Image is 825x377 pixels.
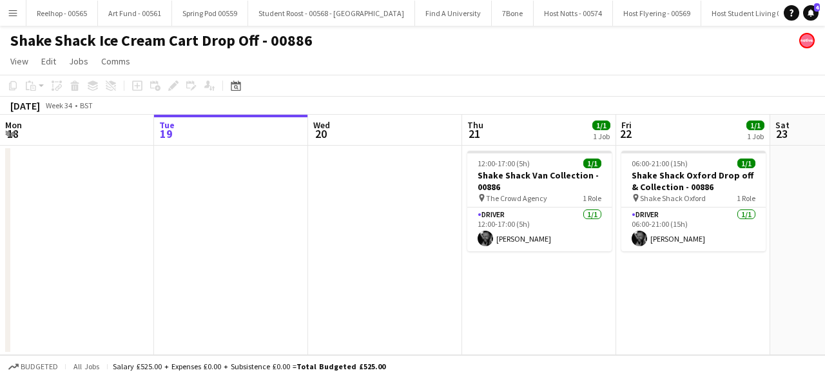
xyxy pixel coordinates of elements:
[296,362,385,371] span: Total Budgeted £525.00
[619,126,632,141] span: 22
[467,208,612,251] app-card-role: Driver1/112:00-17:00 (5h)[PERSON_NAME]
[486,193,547,203] span: The Crowd Agency
[814,3,820,12] span: 4
[21,362,58,371] span: Budgeted
[803,5,819,21] a: 4
[478,159,530,168] span: 12:00-17:00 (5h)
[592,121,610,130] span: 1/1
[101,55,130,67] span: Comms
[737,159,755,168] span: 1/1
[6,360,60,374] button: Budgeted
[747,131,764,141] div: 1 Job
[71,362,102,371] span: All jobs
[3,126,22,141] span: 18
[313,119,330,131] span: Wed
[98,1,172,26] button: Art Fund - 00561
[415,1,492,26] button: Find A University
[36,53,61,70] a: Edit
[583,159,601,168] span: 1/1
[492,1,534,26] button: 7Bone
[10,99,40,112] div: [DATE]
[701,1,807,26] button: Host Student Living 00547
[467,169,612,193] h3: Shake Shack Van Collection - 00886
[621,151,766,251] app-job-card: 06:00-21:00 (15h)1/1Shake Shack Oxford Drop off & Collection - 00886 Shake Shack Oxford1 RoleDriv...
[467,151,612,251] app-job-card: 12:00-17:00 (5h)1/1Shake Shack Van Collection - 00886 The Crowd Agency1 RoleDriver1/112:00-17:00 ...
[10,31,313,50] h1: Shake Shack Ice Cream Cart Drop Off - 00886
[5,119,22,131] span: Mon
[41,55,56,67] span: Edit
[775,119,790,131] span: Sat
[10,55,28,67] span: View
[737,193,755,203] span: 1 Role
[534,1,613,26] button: Host Notts - 00574
[64,53,93,70] a: Jobs
[311,126,330,141] span: 20
[172,1,248,26] button: Spring Pod 00559
[43,101,75,110] span: Week 34
[26,1,98,26] button: Reelhop - 00565
[640,193,706,203] span: Shake Shack Oxford
[583,193,601,203] span: 1 Role
[621,208,766,251] app-card-role: Driver1/106:00-21:00 (15h)[PERSON_NAME]
[113,362,385,371] div: Salary £525.00 + Expenses £0.00 + Subsistence £0.00 =
[96,53,135,70] a: Comms
[773,126,790,141] span: 23
[69,55,88,67] span: Jobs
[621,169,766,193] h3: Shake Shack Oxford Drop off & Collection - 00886
[593,131,610,141] div: 1 Job
[465,126,483,141] span: 21
[157,126,175,141] span: 19
[248,1,415,26] button: Student Roost - 00568 - [GEOGRAPHIC_DATA]
[613,1,701,26] button: Host Flyering - 00569
[80,101,93,110] div: BST
[159,119,175,131] span: Tue
[632,159,688,168] span: 06:00-21:00 (15h)
[5,53,34,70] a: View
[467,119,483,131] span: Thu
[746,121,764,130] span: 1/1
[799,33,815,48] app-user-avatar: native Staffing
[621,119,632,131] span: Fri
